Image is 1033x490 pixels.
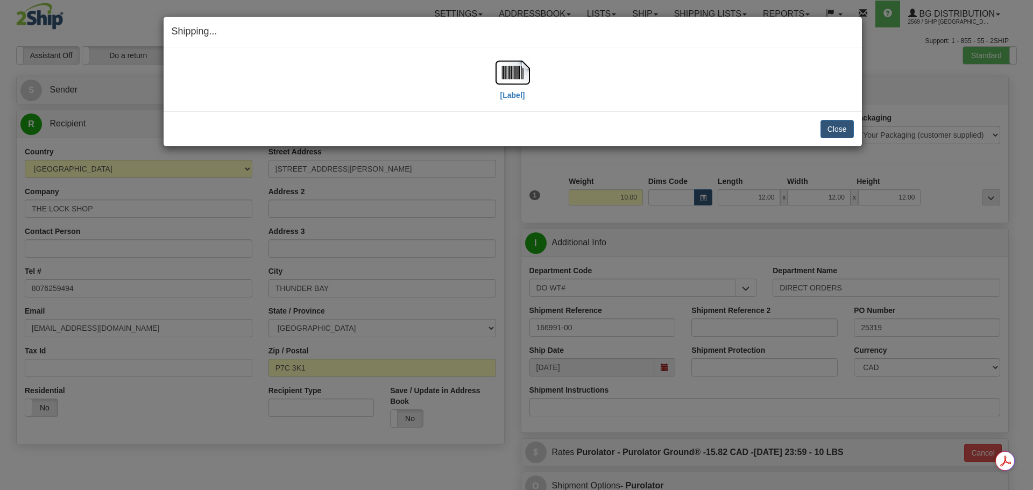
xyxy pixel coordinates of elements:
[172,26,217,37] span: Shipping...
[1008,190,1032,300] iframe: chat widget
[820,120,854,138] button: Close
[496,67,530,99] a: [Label]
[496,55,530,90] img: barcode.jpg
[500,90,525,101] label: [Label]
